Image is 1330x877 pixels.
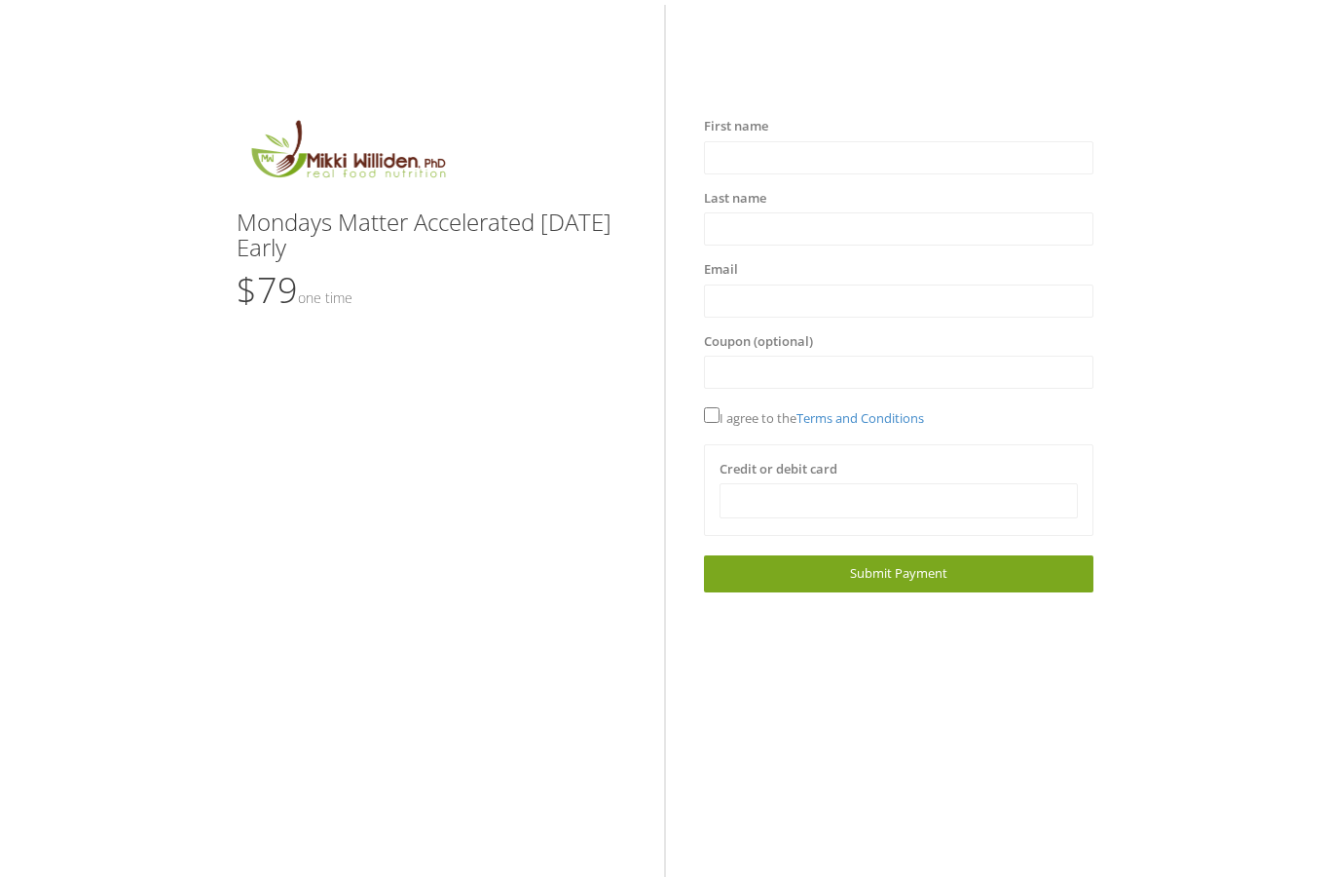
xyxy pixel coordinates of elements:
span: I agree to the [704,409,924,427]
iframe: Secure card payment input frame [732,493,1065,510]
img: MikkiLogoMain.png [237,117,459,190]
h3: Mondays Matter Accelerated [DATE] Early [237,210,626,261]
span: $79 [237,266,352,314]
span: Submit Payment [850,564,947,582]
label: Email [704,260,738,280]
label: Credit or debit card [720,460,837,479]
a: Terms and Conditions [796,409,924,427]
label: First name [704,117,768,136]
label: Coupon (optional) [704,332,813,352]
label: Last name [704,189,766,209]
small: One time [298,288,352,307]
a: Submit Payment [704,555,1093,591]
